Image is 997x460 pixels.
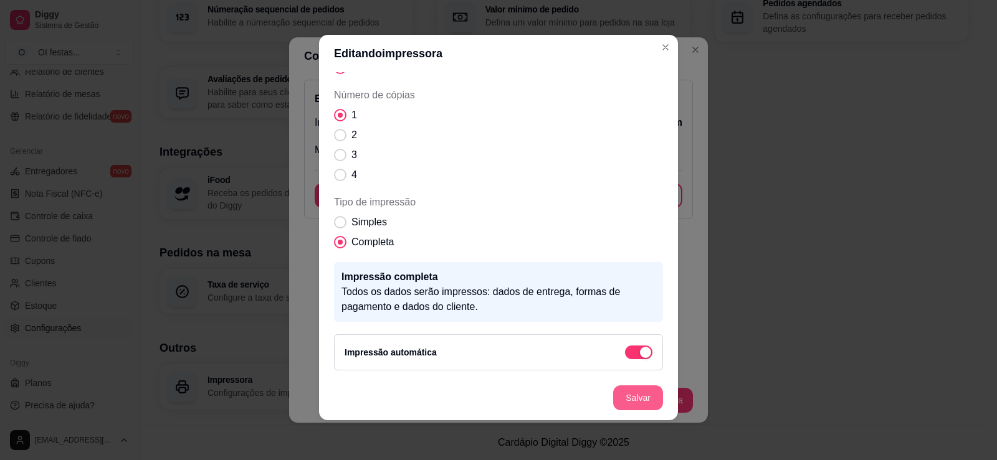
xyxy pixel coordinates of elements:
span: 2 [351,128,357,143]
p: Todos os dados serão impressos: dados de entrega, formas de pagamento e dados do cliente. [341,284,656,314]
span: 1 [351,108,357,123]
span: Tipo de impressão [334,195,663,210]
button: Salvar [613,385,663,410]
span: 4 [351,167,357,182]
div: Número de cópias [334,88,663,182]
label: Impressão automática [345,347,437,357]
div: Tamanho do papel [334,21,663,75]
button: Close [656,37,675,57]
header: Editando impressora [319,35,678,72]
p: Impressão completa [341,270,656,284]
div: Tipo de impressão [334,195,663,250]
span: Simples [351,215,387,230]
span: Número de cópias [334,88,663,103]
span: Completa [351,235,394,250]
span: 3 [351,148,357,162]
